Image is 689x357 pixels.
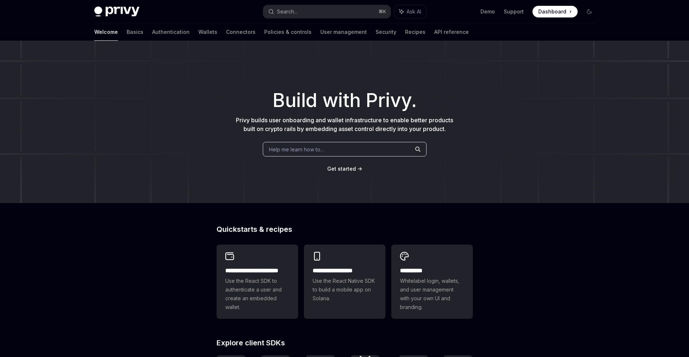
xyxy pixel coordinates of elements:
button: Toggle dark mode [583,6,595,17]
a: Demo [480,8,495,15]
a: Get started [327,165,356,172]
span: Get started [327,166,356,172]
span: Ask AI [407,8,421,15]
span: Quickstarts & recipes [217,226,292,233]
span: ⌘ K [379,9,386,15]
span: Privy builds user onboarding and wallet infrastructure to enable better products built on crypto ... [236,116,453,132]
button: Ask AI [394,5,426,18]
a: Recipes [405,23,425,41]
a: **** **** **** ***Use the React Native SDK to build a mobile app on Solana. [304,245,385,319]
a: Security [376,23,396,41]
a: API reference [434,23,469,41]
span: Use the React SDK to authenticate a user and create an embedded wallet. [225,277,289,312]
button: Search...⌘K [263,5,391,18]
img: dark logo [94,7,139,17]
span: Explore client SDKs [217,339,285,346]
a: Policies & controls [264,23,312,41]
a: Authentication [152,23,190,41]
a: Basics [127,23,143,41]
a: Dashboard [532,6,578,17]
a: Wallets [198,23,217,41]
a: Connectors [226,23,256,41]
span: Help me learn how to… [269,146,324,153]
div: Search... [277,7,297,16]
span: Dashboard [538,8,566,15]
a: Support [504,8,524,15]
a: **** *****Whitelabel login, wallets, and user management with your own UI and branding. [391,245,473,319]
span: Use the React Native SDK to build a mobile app on Solana. [313,277,377,303]
a: Welcome [94,23,118,41]
span: Build with Privy. [273,94,417,107]
a: User management [320,23,367,41]
span: Whitelabel login, wallets, and user management with your own UI and branding. [400,277,464,312]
